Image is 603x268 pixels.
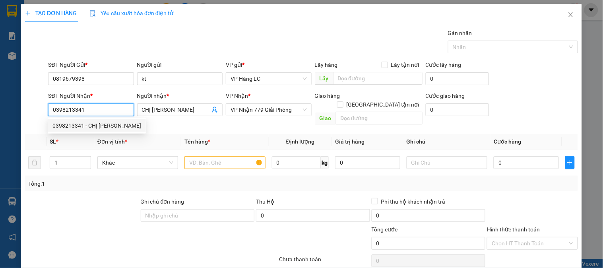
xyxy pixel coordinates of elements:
[388,60,423,69] span: Lấy tận nơi
[184,156,265,169] input: VD: Bàn, Ghế
[4,46,64,59] h2: 8SMPRRFZ
[137,91,223,100] div: Người nhận
[494,138,521,145] span: Cước hàng
[315,72,333,85] span: Lấy
[560,4,582,26] button: Close
[141,209,255,222] input: Ghi chú đơn hàng
[426,62,461,68] label: Cước lấy hàng
[48,119,146,132] div: 0398213341 - CHỊ LAN
[286,138,314,145] span: Định lượng
[448,30,472,36] label: Gán nhãn
[407,156,487,169] input: Ghi Chú
[335,138,365,145] span: Giá trị hàng
[226,93,248,99] span: VP Nhận
[28,156,41,169] button: delete
[315,62,338,68] span: Lấy hàng
[102,157,173,169] span: Khác
[335,156,400,169] input: 0
[4,6,44,46] img: logo.jpg
[52,121,141,130] div: 0398213341 - CHỊ [PERSON_NAME]
[315,112,336,124] span: Giao
[315,93,340,99] span: Giao hàng
[566,159,574,166] span: plus
[48,91,134,100] div: SĐT Người Nhận
[231,73,306,85] span: VP Hàng LC
[231,104,306,116] span: VP Nhận 779 Giải Phóng
[50,138,56,145] span: SL
[336,112,423,124] input: Dọc đường
[226,60,311,69] div: VP gửi
[141,198,184,205] label: Ghi chú đơn hàng
[89,10,96,17] img: icon
[89,10,173,16] span: Yêu cầu xuất hóa đơn điện tử
[211,107,218,113] span: user-add
[25,10,31,16] span: plus
[372,226,398,233] span: Tổng cước
[48,19,97,32] b: Sao Việt
[333,72,423,85] input: Dọc đường
[487,226,540,233] label: Hình thức thanh toán
[106,6,192,19] b: [DOMAIN_NAME]
[378,197,449,206] span: Phí thu hộ khách nhận trả
[256,198,274,205] span: Thu Hộ
[426,103,489,116] input: Cước giao hàng
[426,72,489,85] input: Cước lấy hàng
[48,60,134,69] div: SĐT Người Gửi
[97,138,127,145] span: Đơn vị tính
[42,46,192,121] h2: VP Nhận: VP 114 [PERSON_NAME]
[565,156,575,169] button: plus
[28,179,233,188] div: Tổng: 1
[426,93,465,99] label: Cước giao hàng
[137,60,223,69] div: Người gửi
[403,134,491,150] th: Ghi chú
[25,10,77,16] span: TẠO ĐƠN HÀNG
[568,12,574,18] span: close
[343,100,423,109] span: [GEOGRAPHIC_DATA] tận nơi
[321,156,329,169] span: kg
[184,138,210,145] span: Tên hàng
